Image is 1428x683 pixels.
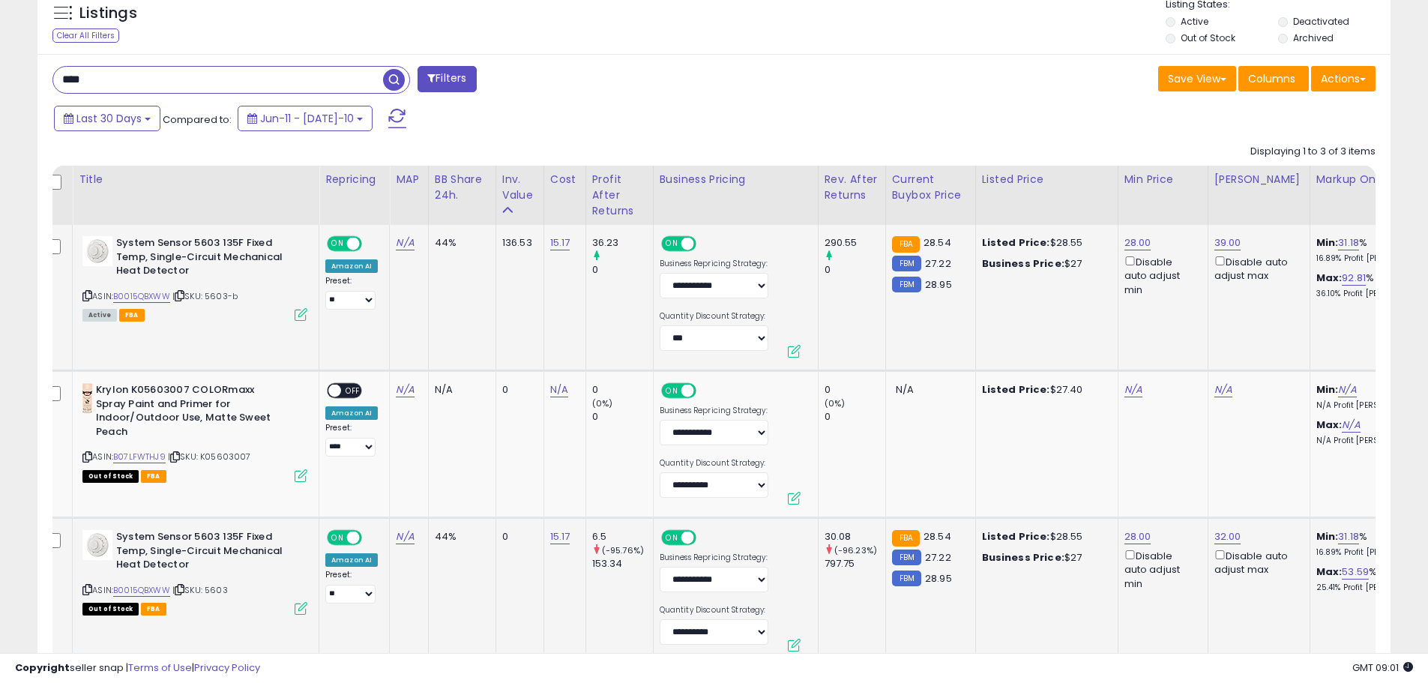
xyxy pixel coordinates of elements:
[328,238,347,250] span: ON
[825,383,885,397] div: 0
[1316,271,1343,285] b: Max:
[693,532,717,544] span: OFF
[892,530,920,547] small: FBA
[502,172,537,203] div: Inv. value
[1316,565,1343,579] b: Max:
[825,530,885,544] div: 30.08
[141,470,166,483] span: FBA
[602,544,644,556] small: (-95.76%)
[660,605,768,616] label: Quantity Discount Strategy:
[79,172,313,187] div: Title
[325,172,383,187] div: Repricing
[396,172,421,187] div: MAP
[1124,547,1196,591] div: Disable auto adjust min
[982,172,1112,187] div: Listed Price
[54,106,160,131] button: Last 30 Days
[592,263,653,277] div: 0
[128,661,192,675] a: Terms of Use
[168,451,251,463] span: | SKU: K05603007
[1214,547,1298,577] div: Disable auto adjust max
[660,311,768,322] label: Quantity Discount Strategy:
[360,532,384,544] span: OFF
[592,397,613,409] small: (0%)
[592,383,653,397] div: 0
[1214,235,1241,250] a: 39.00
[834,544,877,556] small: (-96.23%)
[693,385,717,397] span: OFF
[435,172,489,203] div: BB Share 24h.
[660,172,812,187] div: Business Pricing
[663,385,681,397] span: ON
[502,530,532,544] div: 0
[982,257,1106,271] div: $27
[1352,661,1413,675] span: 2025-08-10 09:01 GMT
[163,112,232,127] span: Compared to:
[825,263,885,277] div: 0
[1124,382,1142,397] a: N/A
[1338,235,1359,250] a: 31.18
[119,309,145,322] span: FBA
[892,256,921,271] small: FBM
[982,235,1050,250] b: Listed Price:
[1124,253,1196,297] div: Disable auto adjust min
[1316,418,1343,432] b: Max:
[592,410,653,424] div: 0
[550,529,570,544] a: 15.17
[693,238,717,250] span: OFF
[660,406,768,416] label: Business Repricing Strategy:
[925,256,951,271] span: 27.22
[82,470,139,483] span: All listings that are currently out of stock and unavailable for purchase on Amazon
[825,236,885,250] div: 290.55
[238,106,373,131] button: Jun-11 - [DATE]-10
[341,385,365,397] span: OFF
[660,553,768,563] label: Business Repricing Strategy:
[325,553,378,567] div: Amazon AI
[396,382,414,397] a: N/A
[592,172,647,219] div: Profit After Returns
[1214,253,1298,283] div: Disable auto adjust max
[825,410,885,424] div: 0
[82,603,139,616] span: All listings that are currently out of stock and unavailable for purchase on Amazon
[592,557,653,571] div: 153.34
[141,603,166,616] span: FBA
[1311,66,1376,91] button: Actions
[15,661,70,675] strong: Copyright
[1124,529,1151,544] a: 28.00
[982,529,1050,544] b: Listed Price:
[660,458,768,469] label: Quantity Discount Strategy:
[172,290,238,302] span: | SKU: 5603-b
[892,236,920,253] small: FBA
[982,551,1106,565] div: $27
[82,530,112,560] img: 316OHrRBxWL._SL40_.jpg
[82,309,117,322] span: All listings currently available for purchase on Amazon
[925,571,952,586] span: 28.95
[892,571,921,586] small: FBM
[1316,529,1339,544] b: Min:
[113,290,170,303] a: B0015QBXWW
[1342,271,1366,286] a: 92.81
[892,550,921,565] small: FBM
[592,530,653,544] div: 6.5
[982,256,1064,271] b: Business Price:
[435,530,484,544] div: 44%
[1250,145,1376,159] div: Displaying 1 to 3 of 3 items
[194,661,260,675] a: Privacy Policy
[982,550,1064,565] b: Business Price:
[79,3,137,24] h5: Listings
[1316,382,1339,397] b: Min:
[982,382,1050,397] b: Listed Price:
[396,529,414,544] a: N/A
[116,236,298,282] b: System Sensor 5603 135F Fixed Temp, Single-Circuit Mechanical Heat Detector
[550,235,570,250] a: 15.17
[82,530,307,613] div: ASIN:
[260,111,354,126] span: Jun-11 - [DATE]-10
[82,383,307,481] div: ASIN:
[1248,71,1295,86] span: Columns
[1316,235,1339,250] b: Min:
[892,277,921,292] small: FBM
[1338,382,1356,397] a: N/A
[52,28,119,43] div: Clear All Filters
[15,661,260,676] div: seller snap | |
[502,383,532,397] div: 0
[396,235,414,250] a: N/A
